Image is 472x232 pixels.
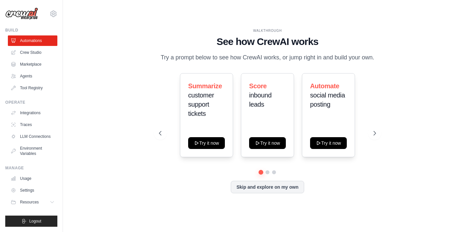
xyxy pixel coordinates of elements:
span: customer support tickets [188,92,214,117]
a: Traces [8,119,57,130]
span: Score [249,82,267,90]
a: Marketplace [8,59,57,70]
span: inbound leads [249,92,271,108]
div: WALKTHROUGH [159,28,376,33]
span: Logout [29,219,41,224]
a: Usage [8,173,57,184]
a: Integrations [8,108,57,118]
a: Tool Registry [8,83,57,93]
button: Try it now [249,137,286,149]
span: social media posting [310,92,345,108]
button: Resources [8,197,57,207]
span: Summarize [188,82,222,90]
p: Try a prompt below to see how CrewAI works, or jump right in and build your own. [159,53,376,62]
button: Try it now [188,137,225,149]
div: Manage [5,165,57,171]
button: Logout [5,216,57,227]
img: Logo [5,8,38,20]
a: Environment Variables [8,143,57,159]
a: Crew Studio [8,47,57,58]
span: Automate [310,82,339,90]
a: Settings [8,185,57,196]
span: Resources [20,200,39,205]
iframe: Chat Widget [439,200,472,232]
a: Agents [8,71,57,81]
button: Skip and explore on my own [231,181,304,193]
div: Build [5,28,57,33]
a: LLM Connections [8,131,57,142]
h1: See how CrewAI works [159,36,376,48]
button: Try it now [310,137,347,149]
div: Operate [5,100,57,105]
a: Automations [8,35,57,46]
